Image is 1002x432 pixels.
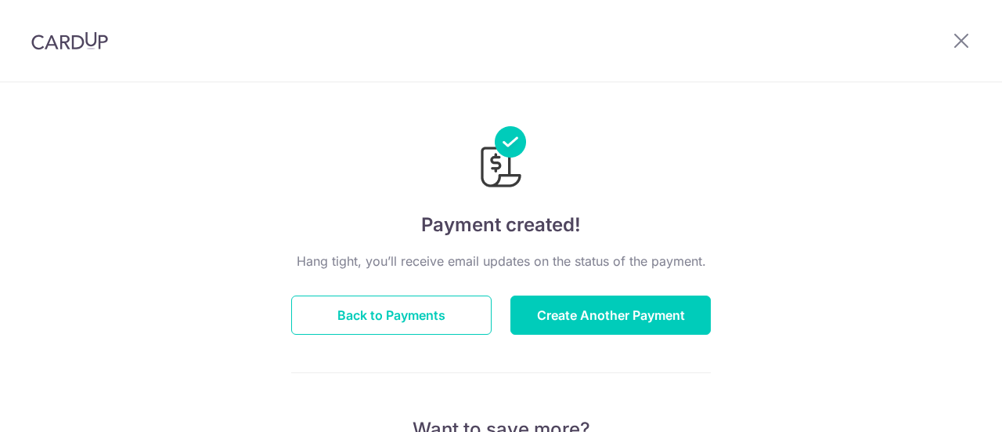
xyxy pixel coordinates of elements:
button: Create Another Payment [510,296,711,335]
p: Hang tight, you’ll receive email updates on the status of the payment. [291,252,711,270]
iframe: Opens a widget where you can find more information [902,385,986,424]
img: CardUp [31,31,108,50]
h4: Payment created! [291,211,711,239]
img: Payments [476,126,526,192]
button: Back to Payments [291,296,492,335]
